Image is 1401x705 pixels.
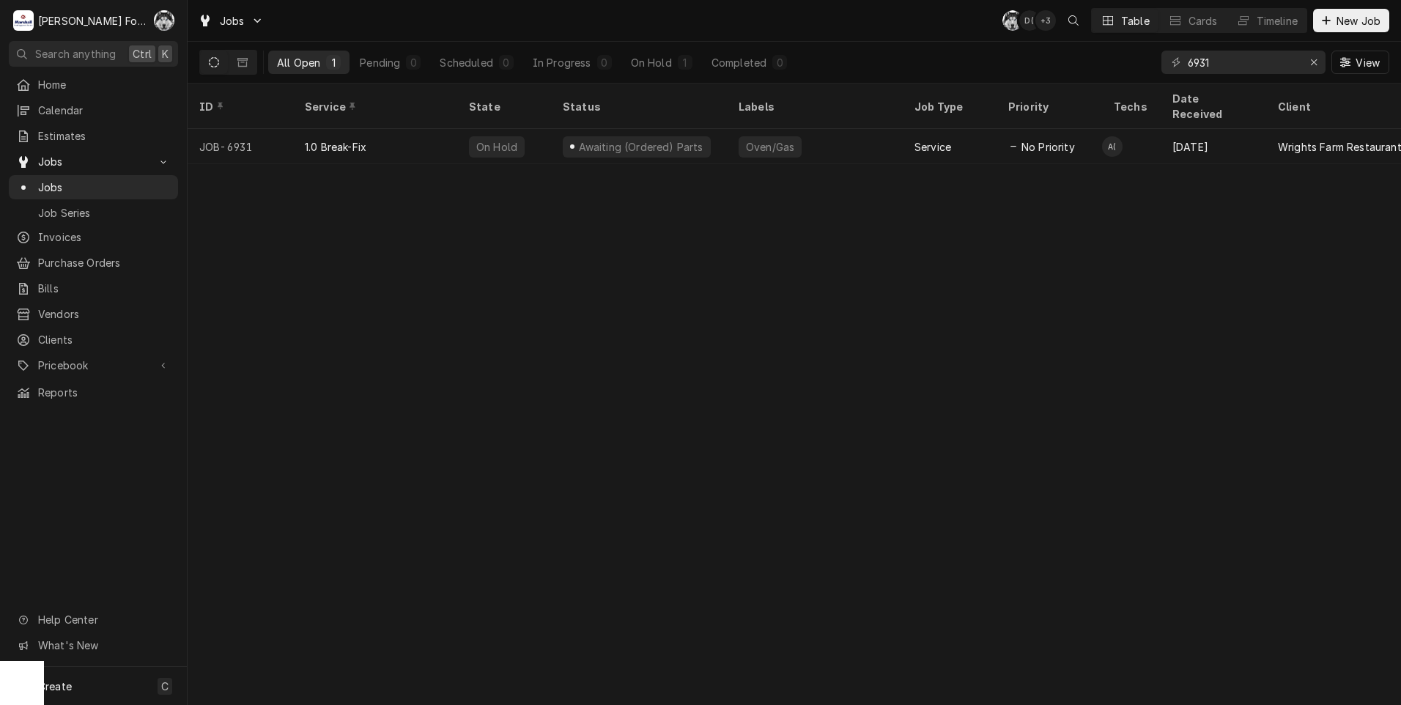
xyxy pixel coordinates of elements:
div: All Open [277,55,320,70]
div: Completed [711,55,766,70]
div: 1 [329,55,338,70]
div: 1 [681,55,690,70]
div: On Hold [475,139,519,155]
div: Labels [739,99,891,114]
div: C( [154,10,174,31]
a: Go to Help Center [9,608,178,632]
span: Bills [38,281,171,296]
span: Pricebook [38,358,149,373]
div: A( [1102,136,1123,157]
a: Reports [9,380,178,405]
span: Help Center [38,612,169,627]
span: What's New [38,638,169,653]
span: Calendar [38,103,171,118]
div: D( [1019,10,1040,31]
div: 1.0 Break-Fix [305,139,366,155]
div: 0 [775,55,784,70]
div: Status [563,99,712,114]
div: Scheduled [440,55,492,70]
a: Purchase Orders [9,251,178,275]
div: C( [1002,10,1023,31]
div: Service [914,139,951,155]
span: Purchase Orders [38,255,171,270]
div: Cards [1189,13,1218,29]
div: Table [1121,13,1150,29]
div: Awaiting (Ordered) Parts [577,139,704,155]
button: View [1331,51,1389,74]
div: Pending [360,55,400,70]
span: Jobs [38,154,149,169]
a: Go to Pricebook [9,353,178,377]
span: Job Series [38,205,171,221]
div: Service [305,99,443,114]
span: Reports [38,385,171,400]
span: Invoices [38,229,171,245]
div: ID [199,99,278,114]
button: Search anythingCtrlK [9,41,178,67]
a: Home [9,73,178,97]
a: Job Series [9,201,178,225]
div: 0 [502,55,511,70]
div: Job Type [914,99,985,114]
a: Clients [9,328,178,352]
div: Derek Testa (81)'s Avatar [1019,10,1040,31]
span: Ctrl [133,46,152,62]
input: Keyword search [1188,51,1298,74]
span: New Job [1334,13,1383,29]
div: 0 [409,55,418,70]
span: No Priority [1021,139,1075,155]
a: Bills [9,276,178,300]
div: Date Received [1172,91,1252,122]
div: Andy Christopoulos (121)'s Avatar [1102,136,1123,157]
div: 0 [600,55,609,70]
div: + 3 [1035,10,1056,31]
div: [DATE] [1161,129,1266,164]
span: Estimates [38,128,171,144]
div: In Progress [533,55,591,70]
div: Techs [1114,99,1149,114]
div: [PERSON_NAME] Food Equipment Service [38,13,146,29]
a: Go to What's New [9,633,178,657]
span: Jobs [220,13,245,29]
div: Timeline [1257,13,1298,29]
a: Go to Jobs [9,150,178,174]
span: Clients [38,332,171,347]
a: Jobs [9,175,178,199]
div: Chris Murphy (103)'s Avatar [154,10,174,31]
a: Vendors [9,302,178,326]
div: State [469,99,539,114]
span: K [162,46,169,62]
span: Jobs [38,180,171,195]
a: Invoices [9,225,178,249]
div: Priority [1008,99,1087,114]
div: Oven/Gas [744,139,796,155]
button: Open search [1062,9,1085,32]
span: Home [38,77,171,92]
button: New Job [1313,9,1389,32]
span: Search anything [35,46,116,62]
div: M [13,10,34,31]
span: View [1353,55,1383,70]
a: Estimates [9,124,178,148]
div: JOB-6931 [188,129,293,164]
div: On Hold [631,55,672,70]
span: Vendors [38,306,171,322]
span: C [161,679,169,694]
div: Chris Murphy (103)'s Avatar [1002,10,1023,31]
a: Calendar [9,98,178,122]
button: Erase input [1302,51,1326,74]
a: Go to Jobs [192,9,270,33]
div: Marshall Food Equipment Service's Avatar [13,10,34,31]
span: Create [38,680,72,693]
